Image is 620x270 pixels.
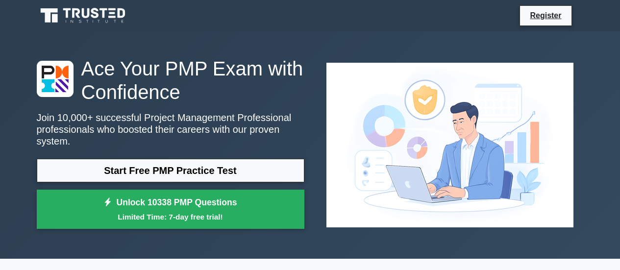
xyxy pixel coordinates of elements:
[37,190,304,229] a: Unlock 10338 PMP QuestionsLimited Time: 7-day free trial!
[319,55,581,235] img: Project Management Professional Preview
[37,57,304,104] h1: Ace Your PMP Exam with Confidence
[524,9,567,22] a: Register
[49,211,292,222] small: Limited Time: 7-day free trial!
[37,159,304,182] a: Start Free PMP Practice Test
[37,112,304,147] p: Join 10,000+ successful Project Management Professional professionals who boosted their careers w...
